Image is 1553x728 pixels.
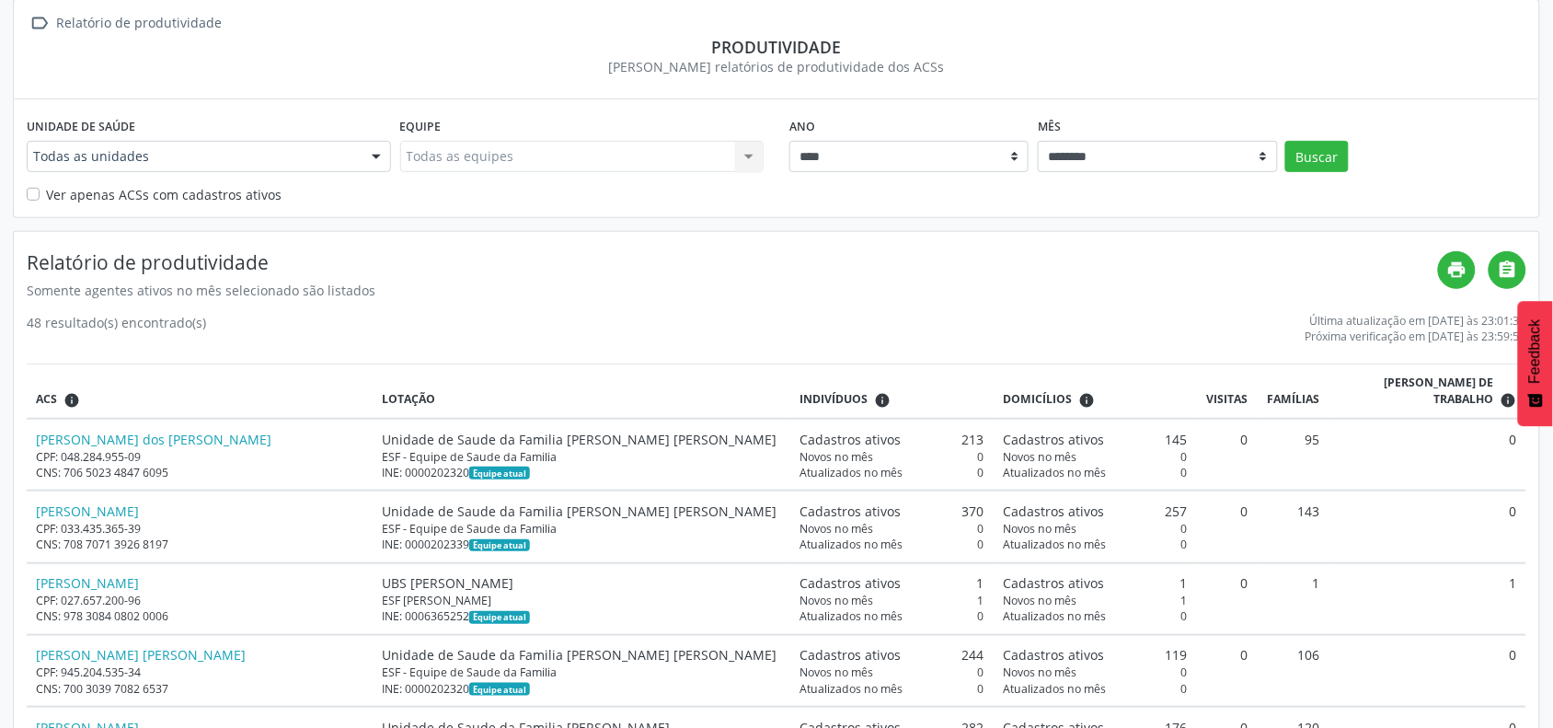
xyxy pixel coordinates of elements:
span: Atualizados no mês [1003,537,1106,552]
div: INE: 0000202339 [382,537,780,552]
label: Unidade de saúde [27,112,135,141]
span: Todas as unidades [33,147,353,166]
div: [PERSON_NAME] relatórios de produtividade dos ACSs [27,57,1526,76]
th: Visitas [1197,364,1258,419]
label: Ver apenas ACSs com cadastros ativos [46,185,282,204]
td: 0 [1197,491,1258,562]
div: 213 [800,430,984,449]
span: Novos no mês [800,593,873,608]
div: 119 [1003,645,1187,664]
div: 244 [800,645,984,664]
span: Atualizados no mês [1003,608,1106,624]
div: 0 [1003,608,1187,624]
div: 0 [800,521,984,537]
div: 1 [1003,593,1187,608]
div: CPF: 033.435.365-39 [37,521,363,537]
a:  [1489,251,1526,289]
div: 48 resultado(s) encontrado(s) [27,313,206,344]
div: CNS: 708 7071 3926 8197 [37,537,363,552]
div: 0 [800,681,984,697]
td: 0 [1329,635,1526,707]
i:  [27,10,53,37]
div: 0 [800,537,984,552]
th: Lotação [373,364,790,419]
div: CPF: 945.204.535-34 [37,664,363,680]
i: Dias em que o(a) ACS fez pelo menos uma visita, ou ficha de cadastro individual ou cadastro domic... [1501,392,1517,409]
span: Novos no mês [1003,664,1076,680]
div: Unidade de Saude da Familia [PERSON_NAME] [PERSON_NAME] [382,430,780,449]
div: 1 [1003,573,1187,593]
div: 0 [800,449,984,465]
div: INE: 0006365252 [382,608,780,624]
div: 0 [1003,465,1187,480]
td: 0 [1329,491,1526,562]
label: Ano [789,112,815,141]
h4: Relatório de produtividade [27,251,1438,274]
span: Atualizados no mês [800,608,903,624]
span: Feedback [1527,319,1544,384]
div: Somente agentes ativos no mês selecionado são listados [27,281,1438,300]
span: Novos no mês [1003,521,1076,537]
div: CNS: 706 5023 4847 6095 [37,465,363,480]
span: Cadastros ativos [800,430,901,449]
td: 1 [1329,563,1526,635]
span: Novos no mês [1003,449,1076,465]
i: print [1447,260,1467,280]
div: ESF [PERSON_NAME] [382,593,780,608]
a: [PERSON_NAME] dos [PERSON_NAME] [37,431,272,448]
td: 0 [1197,635,1258,707]
span: Cadastros ativos [800,645,901,664]
span: Novos no mês [1003,593,1076,608]
td: 0 [1197,563,1258,635]
i:  [1498,260,1518,280]
span: Esta é a equipe atual deste Agente [469,539,529,552]
span: Novos no mês [800,664,873,680]
span: Atualizados no mês [800,681,903,697]
div: 370 [800,502,984,521]
td: 0 [1329,419,1526,491]
div: 145 [1003,430,1187,449]
div: Produtividade [27,37,1526,57]
a: print [1438,251,1476,289]
span: Cadastros ativos [1003,645,1104,664]
i: <div class="text-left"> <div> <strong>Cadastros ativos:</strong> Cadastros que estão vinculados a... [1078,392,1095,409]
div: Próxima verificação em [DATE] às 23:59:59 [1306,329,1526,344]
div: INE: 0000202320 [382,465,780,480]
div: UBS [PERSON_NAME] [382,573,780,593]
span: ACS [37,391,58,408]
span: Cadastros ativos [800,502,901,521]
td: 1 [1258,563,1329,635]
td: 106 [1258,635,1329,707]
span: Indivíduos [800,391,868,408]
a: [PERSON_NAME] [37,574,140,592]
td: 143 [1258,491,1329,562]
span: Novos no mês [800,449,873,465]
span: Esta é a equipe atual deste Agente [469,683,529,696]
label: Equipe [400,112,442,141]
span: Domicílios [1003,391,1072,408]
div: 0 [1003,449,1187,465]
div: INE: 0000202320 [382,681,780,697]
div: 0 [800,664,984,680]
div: 0 [1003,537,1187,552]
span: Esta é a equipe atual deste Agente [469,467,529,480]
span: Atualizados no mês [1003,681,1106,697]
div: 1 [800,573,984,593]
div: 257 [1003,502,1187,521]
a:  Relatório de produtividade [27,10,225,37]
div: Unidade de Saude da Familia [PERSON_NAME] [PERSON_NAME] [382,502,780,521]
span: Cadastros ativos [1003,502,1104,521]
span: Novos no mês [800,521,873,537]
button: Feedback - Mostrar pesquisa [1518,301,1553,426]
label: Mês [1038,112,1061,141]
div: 0 [1003,681,1187,697]
div: ESF - Equipe de Saude da Familia [382,449,780,465]
span: Atualizados no mês [800,537,903,552]
span: [PERSON_NAME] de trabalho [1339,375,1493,409]
div: CPF: 027.657.200-96 [37,593,363,608]
td: 0 [1197,419,1258,491]
span: Atualizados no mês [1003,465,1106,480]
div: Última atualização em [DATE] às 23:01:33 [1306,313,1526,329]
span: Cadastros ativos [1003,430,1104,449]
td: 95 [1258,419,1329,491]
